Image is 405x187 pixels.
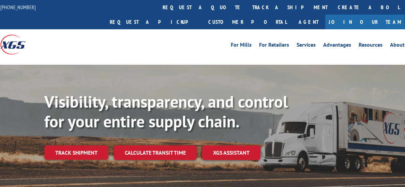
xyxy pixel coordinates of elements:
a: Track shipment [44,145,108,160]
a: Advantages [323,42,351,50]
a: For Mills [231,42,252,50]
a: For Retailers [259,42,289,50]
a: [PHONE_NUMBER] [0,4,36,11]
b: Visibility, transparency, and control for your entire supply chain. [44,91,288,132]
a: Resources [359,42,382,50]
a: Agent [292,15,325,29]
a: Join Our Team [325,15,405,29]
a: Calculate transit time [114,145,197,160]
a: Customer Portal [203,15,292,29]
a: Request a pickup [105,15,203,29]
a: XGS ASSISTANT [202,145,260,160]
a: Services [297,42,316,50]
a: About [390,42,405,50]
